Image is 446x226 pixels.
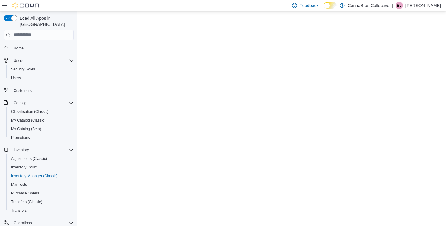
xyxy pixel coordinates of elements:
[9,164,74,171] span: Inventory Count
[9,117,48,124] a: My Catalog (Classic)
[14,88,32,93] span: Customers
[9,198,45,206] a: Transfers (Classic)
[11,44,74,52] span: Home
[14,58,23,63] span: Users
[1,99,76,107] button: Catalog
[9,198,74,206] span: Transfers (Classic)
[11,118,46,123] span: My Catalog (Classic)
[6,189,76,198] button: Purchase Orders
[11,87,34,94] a: Customers
[11,109,49,114] span: Classification (Classic)
[11,182,27,187] span: Manifests
[14,46,24,51] span: Home
[11,146,74,154] span: Inventory
[6,74,76,82] button: Users
[6,107,76,116] button: Classification (Classic)
[6,163,76,172] button: Inventory Count
[6,65,76,74] button: Security Roles
[11,45,26,52] a: Home
[6,125,76,133] button: My Catalog (Beta)
[396,2,403,9] div: Bayden LaPiana
[9,74,74,82] span: Users
[14,220,32,225] span: Operations
[348,2,390,9] p: CannaBros Collective
[9,125,74,133] span: My Catalog (Beta)
[9,172,74,180] span: Inventory Manager (Classic)
[392,2,393,9] p: |
[14,147,29,152] span: Inventory
[11,165,37,170] span: Inventory Count
[9,190,74,197] span: Purchase Orders
[6,180,76,189] button: Manifests
[11,156,47,161] span: Adjustments (Classic)
[11,99,29,107] button: Catalog
[9,134,74,141] span: Promotions
[14,100,26,105] span: Catalog
[11,135,30,140] span: Promotions
[9,117,74,124] span: My Catalog (Classic)
[1,44,76,53] button: Home
[11,57,74,64] span: Users
[11,57,26,64] button: Users
[9,172,60,180] a: Inventory Manager (Classic)
[9,155,50,162] a: Adjustments (Classic)
[9,155,74,162] span: Adjustments (Classic)
[1,146,76,154] button: Inventory
[9,207,29,214] a: Transfers
[11,126,41,131] span: My Catalog (Beta)
[9,164,40,171] a: Inventory Count
[11,67,35,72] span: Security Roles
[9,181,29,188] a: Manifests
[6,198,76,206] button: Transfers (Classic)
[324,2,337,9] input: Dark Mode
[9,108,51,115] a: Classification (Classic)
[9,134,33,141] a: Promotions
[11,208,27,213] span: Transfers
[11,146,31,154] button: Inventory
[11,199,42,204] span: Transfers (Classic)
[11,173,58,178] span: Inventory Manager (Classic)
[6,206,76,215] button: Transfers
[6,116,76,125] button: My Catalog (Classic)
[11,75,21,80] span: Users
[9,181,74,188] span: Manifests
[9,108,74,115] span: Classification (Classic)
[405,2,441,9] p: [PERSON_NAME]
[9,66,37,73] a: Security Roles
[11,87,74,94] span: Customers
[9,66,74,73] span: Security Roles
[1,56,76,65] button: Users
[9,125,44,133] a: My Catalog (Beta)
[397,2,402,9] span: BL
[9,207,74,214] span: Transfers
[6,154,76,163] button: Adjustments (Classic)
[11,99,74,107] span: Catalog
[9,190,42,197] a: Purchase Orders
[9,74,23,82] a: Users
[1,86,76,95] button: Customers
[12,2,40,9] img: Cova
[6,172,76,180] button: Inventory Manager (Classic)
[11,191,39,196] span: Purchase Orders
[300,2,318,9] span: Feedback
[17,15,74,28] span: Load All Apps in [GEOGRAPHIC_DATA]
[6,133,76,142] button: Promotions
